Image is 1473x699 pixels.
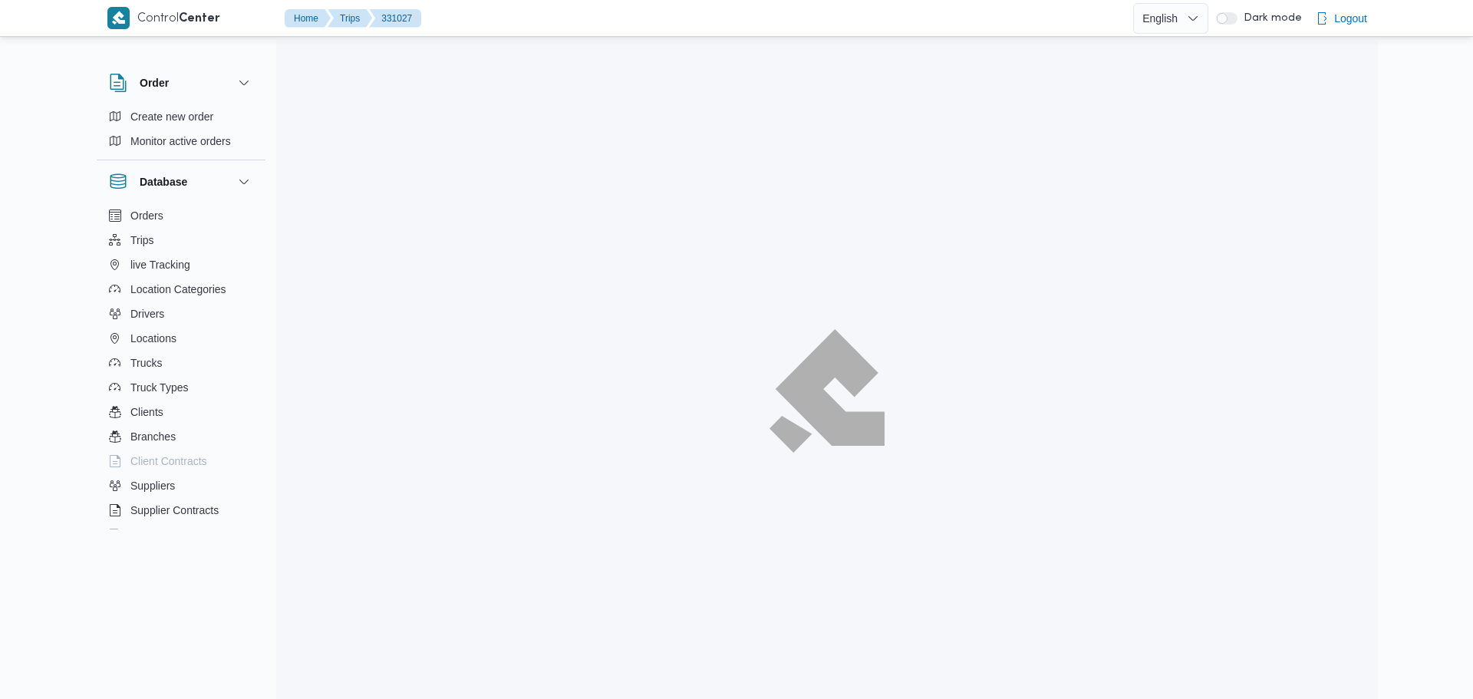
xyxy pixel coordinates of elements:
h3: Database [140,173,187,191]
button: Client Contracts [103,449,259,473]
button: Branches [103,424,259,449]
span: Monitor active orders [130,132,231,150]
h3: Order [140,74,169,92]
button: Trips [328,9,372,28]
button: Supplier Contracts [103,498,259,523]
span: Drivers [130,305,164,323]
button: Suppliers [103,473,259,498]
button: Create new order [103,104,259,129]
span: Devices [130,526,169,544]
span: Orders [130,206,163,225]
span: Locations [130,329,176,348]
img: X8yXhbKr1z7QwAAAABJRU5ErkJggg== [107,7,130,29]
button: Truck Types [103,375,259,400]
button: Devices [103,523,259,547]
span: Trips [130,231,154,249]
button: Database [109,173,253,191]
button: 331027 [369,9,421,28]
div: Order [97,104,265,160]
span: Location Categories [130,280,226,298]
button: Locations [103,326,259,351]
button: Drivers [103,302,259,326]
span: Supplier Contracts [130,501,219,519]
button: Order [109,74,253,92]
span: Clients [130,403,163,421]
button: Home [285,9,331,28]
button: Trips [103,228,259,252]
b: Center [179,13,220,25]
span: Dark mode [1237,12,1302,25]
button: live Tracking [103,252,259,277]
span: Logout [1334,9,1367,28]
button: Orders [103,203,259,228]
span: live Tracking [130,256,190,274]
span: Branches [130,427,176,446]
span: Create new order [130,107,213,126]
img: ILLA Logo [773,334,881,449]
button: Logout [1310,3,1373,34]
div: Database [97,203,265,536]
span: Client Contracts [130,452,207,470]
button: Monitor active orders [103,129,259,153]
span: Trucks [130,354,162,372]
span: Suppliers [130,476,175,495]
button: Clients [103,400,259,424]
button: Trucks [103,351,259,375]
button: Location Categories [103,277,259,302]
span: Truck Types [130,378,188,397]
